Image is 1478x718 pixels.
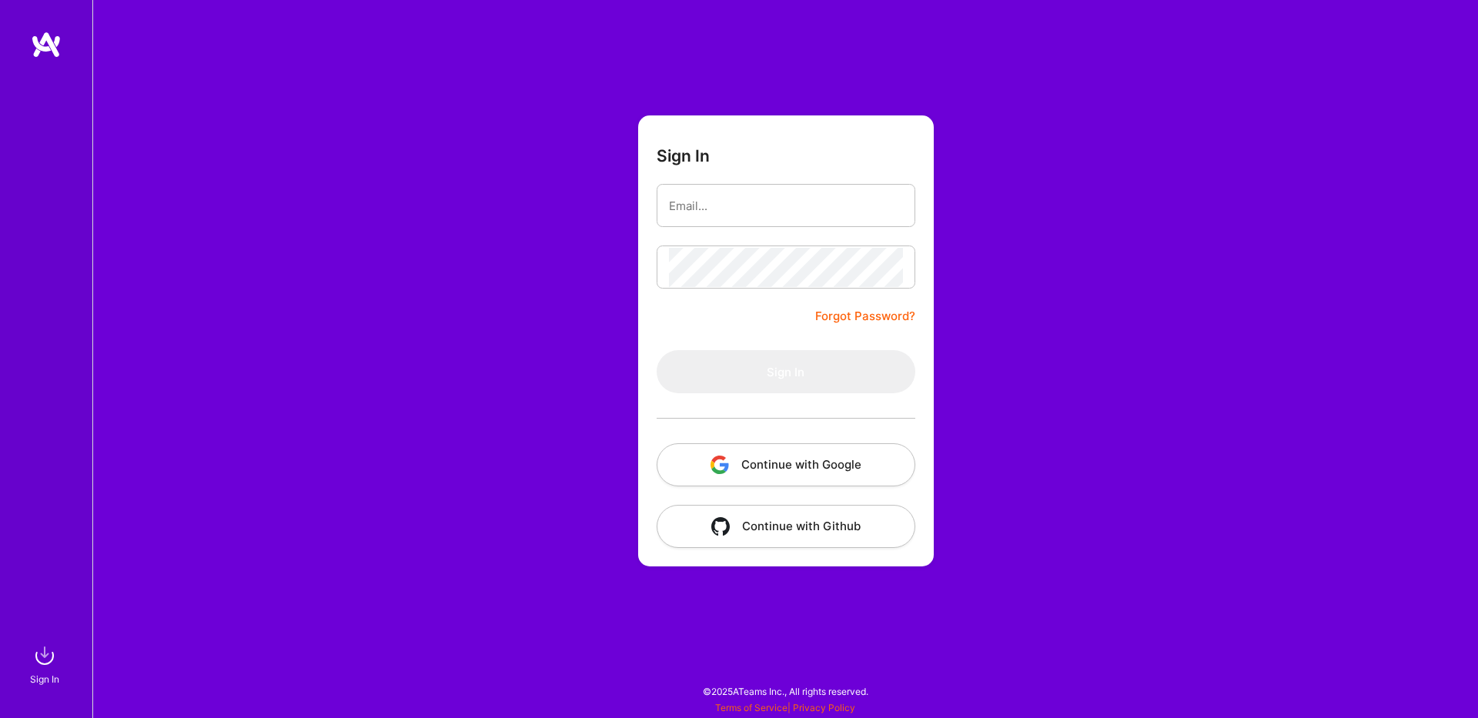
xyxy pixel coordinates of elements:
[92,672,1478,710] div: © 2025 ATeams Inc., All rights reserved.
[32,640,60,687] a: sign inSign In
[711,456,729,474] img: icon
[657,505,915,548] button: Continue with Github
[669,186,903,225] input: Email...
[657,443,915,486] button: Continue with Google
[711,517,730,536] img: icon
[715,702,787,713] a: Terms of Service
[31,31,62,58] img: logo
[715,702,855,713] span: |
[657,350,915,393] button: Sign In
[657,146,710,165] h3: Sign In
[30,671,59,687] div: Sign In
[29,640,60,671] img: sign in
[793,702,855,713] a: Privacy Policy
[815,307,915,326] a: Forgot Password?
